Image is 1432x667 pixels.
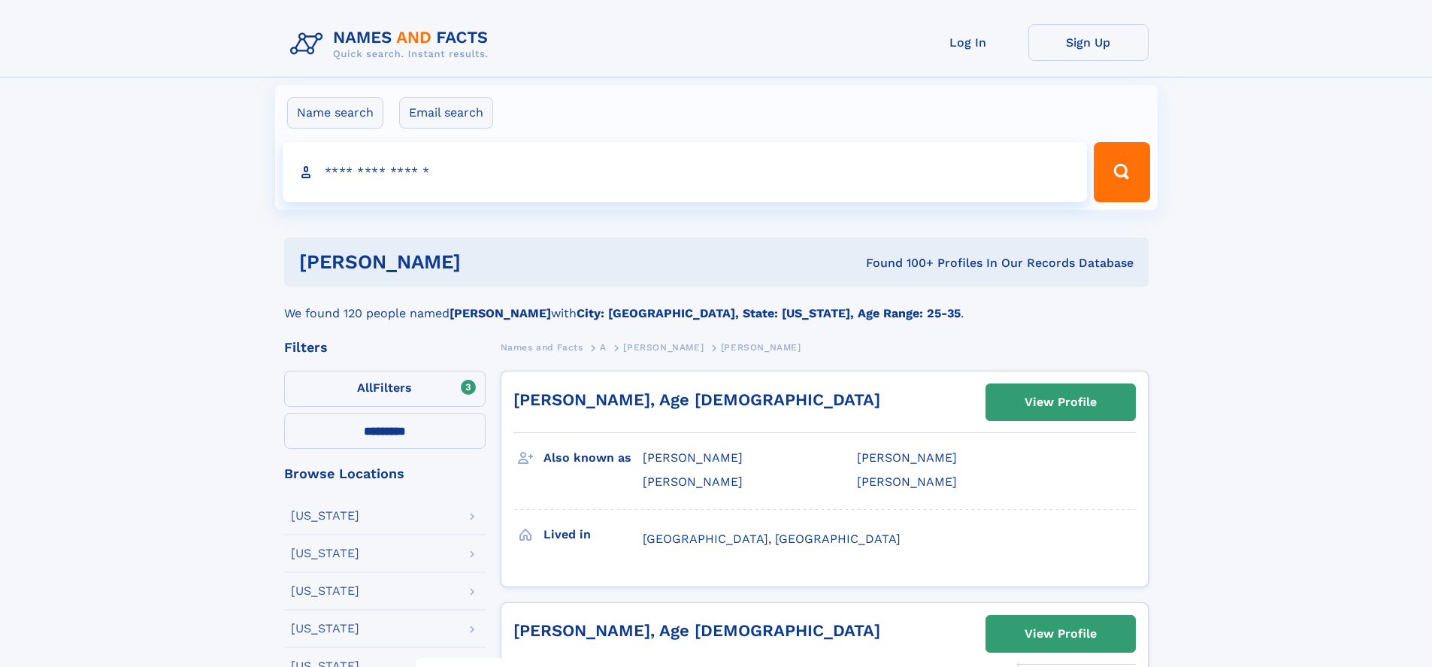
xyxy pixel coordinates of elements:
[643,474,743,489] span: [PERSON_NAME]
[577,306,961,320] b: City: [GEOGRAPHIC_DATA], State: [US_STATE], Age Range: 25-35
[1028,24,1149,61] a: Sign Up
[283,142,1088,202] input: search input
[643,532,901,546] span: [GEOGRAPHIC_DATA], [GEOGRAPHIC_DATA]
[543,445,643,471] h3: Also known as
[501,338,583,356] a: Names and Facts
[721,342,801,353] span: [PERSON_NAME]
[291,623,359,635] div: [US_STATE]
[623,342,704,353] span: [PERSON_NAME]
[284,287,1149,323] div: We found 120 people named with .
[299,253,664,271] h1: [PERSON_NAME]
[399,97,493,129] label: Email search
[623,338,704,356] a: [PERSON_NAME]
[284,371,486,407] label: Filters
[663,255,1134,271] div: Found 100+ Profiles In Our Records Database
[1025,617,1097,651] div: View Profile
[513,621,880,640] a: [PERSON_NAME], Age [DEMOGRAPHIC_DATA]
[1025,385,1097,420] div: View Profile
[986,616,1135,652] a: View Profile
[287,97,383,129] label: Name search
[600,338,607,356] a: A
[291,510,359,522] div: [US_STATE]
[284,24,501,65] img: Logo Names and Facts
[857,474,957,489] span: [PERSON_NAME]
[450,306,551,320] b: [PERSON_NAME]
[513,390,880,409] a: [PERSON_NAME], Age [DEMOGRAPHIC_DATA]
[908,24,1028,61] a: Log In
[857,450,957,465] span: [PERSON_NAME]
[543,522,643,547] h3: Lived in
[1094,142,1149,202] button: Search Button
[291,547,359,559] div: [US_STATE]
[291,585,359,597] div: [US_STATE]
[284,341,486,354] div: Filters
[600,342,607,353] span: A
[357,380,373,395] span: All
[986,384,1135,420] a: View Profile
[643,450,743,465] span: [PERSON_NAME]
[284,467,486,481] div: Browse Locations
